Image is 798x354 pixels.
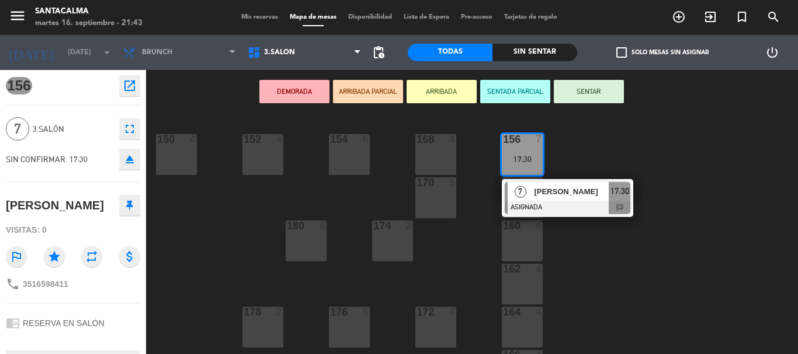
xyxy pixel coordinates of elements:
[6,196,104,215] div: [PERSON_NAME]
[417,134,417,145] div: 168
[342,14,398,20] span: Disponibilidad
[244,134,244,145] div: 152
[119,75,140,96] button: open_in_new
[735,10,749,24] i: turned_in_not
[455,14,498,20] span: Pre-acceso
[190,134,197,145] div: 4
[408,44,492,61] div: Todas
[449,307,456,317] div: 4
[616,47,627,58] span: check_box_outline_blank
[333,80,403,103] button: ARRIBADA PARCIAL
[406,220,413,231] div: 2
[100,45,114,59] i: arrow_drop_down
[44,246,65,267] i: star
[23,279,68,289] span: 3516598411
[6,77,32,94] span: 156
[276,134,283,145] div: 4
[35,17,143,29] div: martes 16. septiembre - 21:43
[276,307,283,317] div: 2
[766,10,780,24] i: search
[284,14,342,20] span: Mapa de mesas
[398,14,455,20] span: Lista de Espera
[492,44,577,61] div: Sin sentar
[536,177,543,188] div: 4
[554,80,624,103] button: SENTAR
[480,80,550,103] button: SENTADA PARCIAL
[6,155,65,164] span: SIN CONFIRMAR
[6,220,140,240] div: Visitas: 0
[264,48,295,57] span: 3.Salón
[672,10,686,24] i: add_circle_outline
[498,14,563,20] span: Tarjetas de regalo
[610,184,629,198] span: 17:30
[515,186,526,198] span: 7
[123,152,137,166] i: eject
[320,220,327,231] div: 6
[616,47,709,58] label: Solo mesas sin asignar
[35,6,143,17] div: Santacalma
[502,155,543,163] div: 17:30
[363,134,370,145] div: 6
[449,134,456,145] div: 4
[6,117,29,141] span: 7
[235,14,284,20] span: Mis reservas
[536,134,543,145] div: 7
[407,80,477,103] button: ARRIBADA
[142,48,172,57] span: Brunch
[417,307,417,317] div: 172
[244,307,244,317] div: 178
[33,122,113,136] span: 3.Salón
[123,122,137,136] i: fullscreen
[6,246,27,267] i: outlined_flag
[536,220,543,231] div: 4
[536,307,543,317] div: 4
[259,80,329,103] button: DEMORADA
[703,10,717,24] i: exit_to_app
[536,264,543,274] div: 4
[9,7,26,29] button: menu
[372,45,386,59] span: pending_actions
[6,316,20,330] i: chrome_reader_mode
[6,277,20,291] i: phone
[363,307,370,317] div: 6
[119,118,140,139] button: fullscreen
[119,149,140,170] button: eject
[9,7,26,24] i: menu
[23,318,105,328] span: RESERVA EN SALÓN
[449,177,456,188] div: 5
[70,155,88,164] span: 17:30
[765,45,779,59] i: power_settings_new
[534,185,609,198] span: [PERSON_NAME]
[373,220,374,231] div: 174
[81,246,102,267] i: repeat
[119,246,140,267] i: attach_money
[123,79,137,93] i: open_in_new
[417,177,417,188] div: 170
[157,134,158,145] div: 150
